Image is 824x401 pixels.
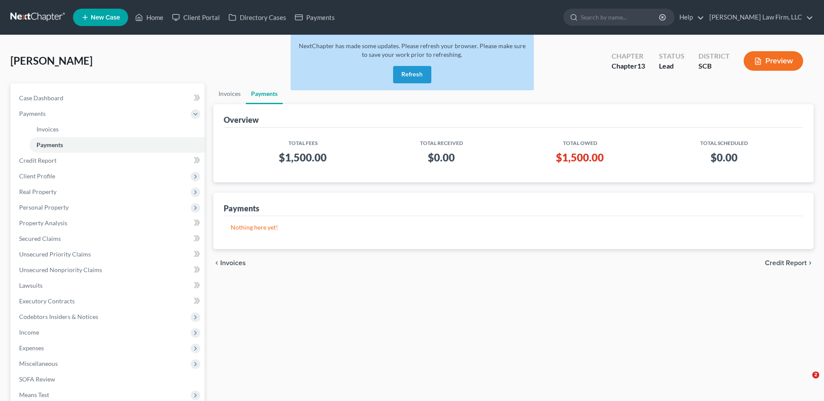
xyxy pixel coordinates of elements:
span: Executory Contracts [19,297,75,305]
a: Payments [246,83,283,104]
iframe: Intercom live chat [794,371,815,392]
div: Lead [659,61,685,71]
a: Payments [30,137,205,153]
span: 13 [637,62,645,70]
span: Client Profile [19,172,55,180]
span: Unsecured Priority Claims [19,250,91,258]
th: Total Received [375,135,508,147]
input: Search by name... [581,9,660,25]
h3: $0.00 [382,151,501,164]
a: Invoices [30,122,205,137]
span: SOFA Review [19,375,55,383]
a: Unsecured Priority Claims [12,247,205,262]
div: District [698,51,730,61]
h3: $1,500.00 [238,151,368,164]
span: Credit Report [765,260,807,266]
button: Credit Report chevron_right [765,260,814,266]
a: Secured Claims [12,231,205,247]
th: Total Owed [508,135,652,147]
span: Invoices [220,260,246,266]
th: Total Scheduled [652,135,796,147]
a: Unsecured Nonpriority Claims [12,262,205,278]
a: Credit Report [12,153,205,168]
a: SOFA Review [12,371,205,387]
a: Directory Cases [224,10,291,25]
div: Status [659,51,685,61]
i: chevron_right [807,260,814,266]
span: Personal Property [19,204,69,211]
th: Total Fees [231,135,375,147]
button: chevron_left Invoices [213,260,246,266]
button: Refresh [393,66,431,83]
div: Chapter [612,61,645,71]
span: Income [19,329,39,336]
span: Miscellaneous [19,360,58,367]
h3: $0.00 [659,151,789,164]
a: Client Portal [168,10,224,25]
a: Lawsuits [12,278,205,293]
span: Expenses [19,344,44,352]
h3: $1,500.00 [515,151,645,164]
span: NextChapter has made some updates. Please refresh your browser. Please make sure to save your wor... [299,42,526,58]
a: Case Dashboard [12,90,205,106]
i: chevron_left [213,260,220,266]
span: 2 [812,371,819,378]
span: Case Dashboard [19,94,63,102]
div: SCB [698,61,730,71]
span: Payments [19,110,46,117]
p: Nothing here yet! [231,223,796,232]
span: Invoices [36,125,59,133]
span: Secured Claims [19,235,61,242]
a: Help [675,10,704,25]
span: Means Test [19,391,49,398]
span: New Case [91,14,120,21]
span: Real Property [19,188,56,195]
a: [PERSON_NAME] Law Firm, LLC [705,10,813,25]
button: Preview [744,51,803,71]
span: Unsecured Nonpriority Claims [19,266,102,273]
div: Chapter [612,51,645,61]
span: Codebtors Insiders & Notices [19,313,98,320]
span: [PERSON_NAME] [10,54,93,67]
div: Payments [224,203,259,214]
a: Payments [291,10,339,25]
div: Overview [224,115,259,125]
span: Credit Report [19,157,56,164]
a: Property Analysis [12,215,205,231]
a: Invoices [213,83,246,104]
span: Lawsuits [19,282,43,289]
span: Payments [36,141,63,148]
span: Property Analysis [19,219,67,227]
a: Home [131,10,168,25]
a: Executory Contracts [12,293,205,309]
